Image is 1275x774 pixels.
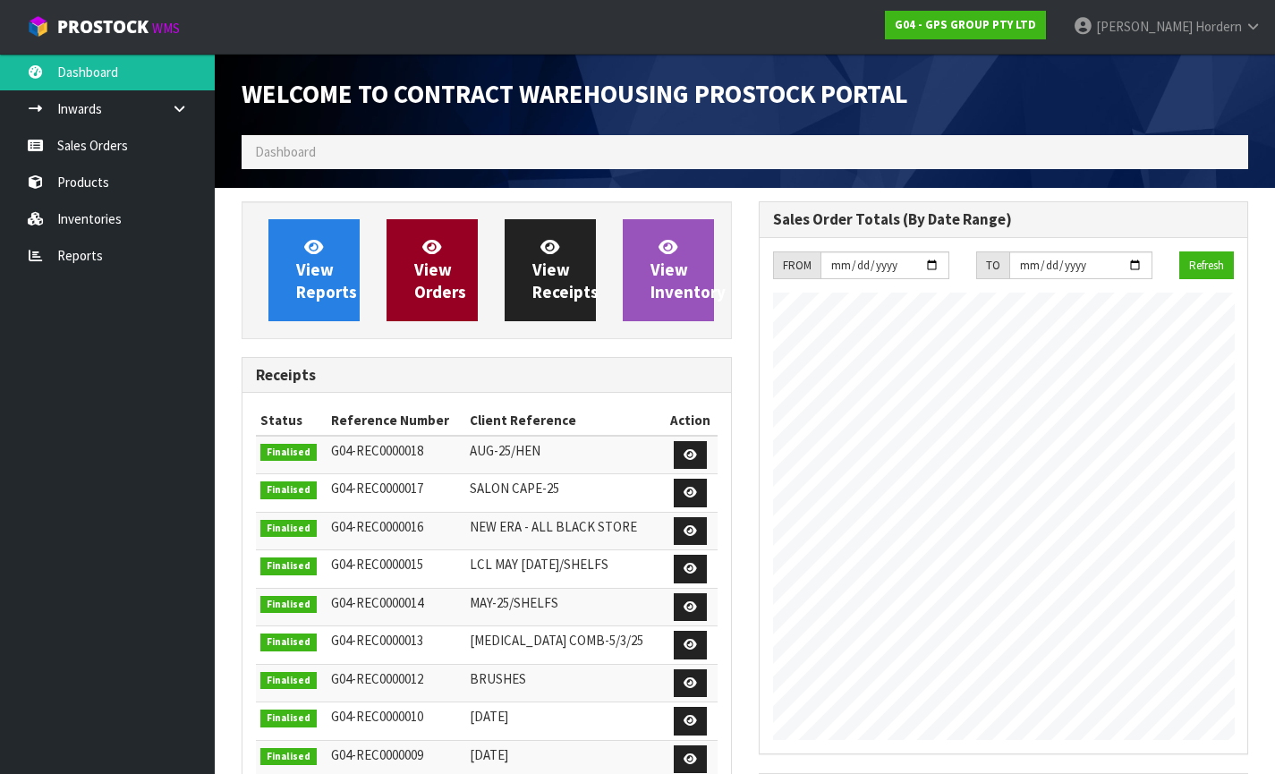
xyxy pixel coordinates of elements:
span: Finalised [260,596,317,614]
span: SALON CAPE-25 [470,480,559,497]
small: WMS [152,20,180,37]
h3: Sales Order Totals (By Date Range) [773,211,1235,228]
th: Status [256,406,327,435]
img: cube-alt.png [27,15,49,38]
h3: Receipts [256,367,718,384]
div: TO [976,251,1009,280]
span: G04-REC0000017 [331,480,423,497]
span: Welcome to Contract Warehousing ProStock Portal [242,78,908,110]
span: View Orders [414,236,466,303]
span: G04-REC0000014 [331,594,423,611]
span: G04-REC0000012 [331,670,423,687]
span: [MEDICAL_DATA] COMB-5/3/25 [470,632,643,649]
th: Reference Number [327,406,465,435]
div: FROM [773,251,820,280]
span: NEW ERA - ALL BLACK STORE [470,518,637,535]
span: Finalised [260,748,317,766]
span: AUG-25/HEN [470,442,540,459]
span: View Inventory [650,236,726,303]
span: MAY-25/SHELFS [470,594,558,611]
span: Dashboard [255,143,316,160]
a: ViewInventory [623,219,714,321]
span: LCL MAY [DATE]/SHELFS [470,556,608,573]
span: G04-REC0000015 [331,556,423,573]
button: Refresh [1179,251,1234,280]
span: [PERSON_NAME] [1096,18,1193,35]
span: Finalised [260,634,317,651]
th: Action [664,406,718,435]
span: G04-REC0000016 [331,518,423,535]
span: Finalised [260,557,317,575]
span: G04-REC0000018 [331,442,423,459]
th: Client Reference [465,406,664,435]
strong: G04 - GPS GROUP PTY LTD [895,17,1036,32]
span: BRUSHES [470,670,526,687]
span: Hordern [1195,18,1242,35]
span: Finalised [260,672,317,690]
span: [DATE] [470,708,508,725]
span: G04-REC0000010 [331,708,423,725]
span: Finalised [260,444,317,462]
span: View Reports [296,236,357,303]
span: Finalised [260,481,317,499]
span: G04-REC0000013 [331,632,423,649]
span: [DATE] [470,746,508,763]
span: View Receipts [532,236,599,303]
span: Finalised [260,520,317,538]
span: G04-REC0000009 [331,746,423,763]
span: ProStock [57,15,149,38]
a: ViewOrders [387,219,478,321]
span: Finalised [260,710,317,727]
a: ViewReports [268,219,360,321]
a: ViewReceipts [505,219,596,321]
